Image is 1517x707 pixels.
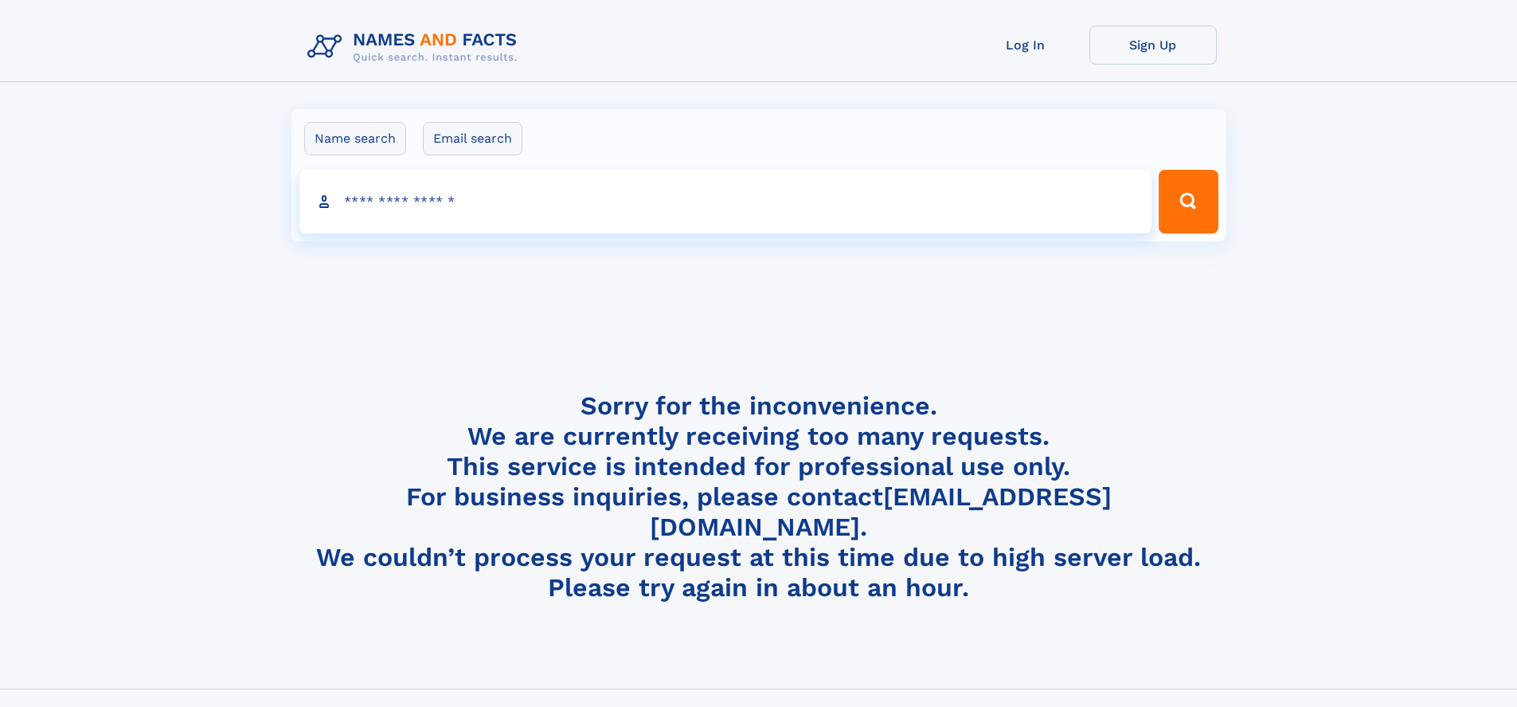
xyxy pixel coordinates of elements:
[299,170,1152,234] input: search input
[301,26,530,69] img: Logo Names and Facts
[962,26,1089,65] a: Log In
[1159,170,1218,234] button: Search Button
[1089,26,1217,65] a: Sign Up
[301,391,1217,603] h4: Sorry for the inconvenience. We are currently receiving too many requests. This service is intend...
[304,122,406,155] label: Name search
[650,481,1112,542] a: [EMAIL_ADDRESS][DOMAIN_NAME]
[423,122,522,155] label: Email search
